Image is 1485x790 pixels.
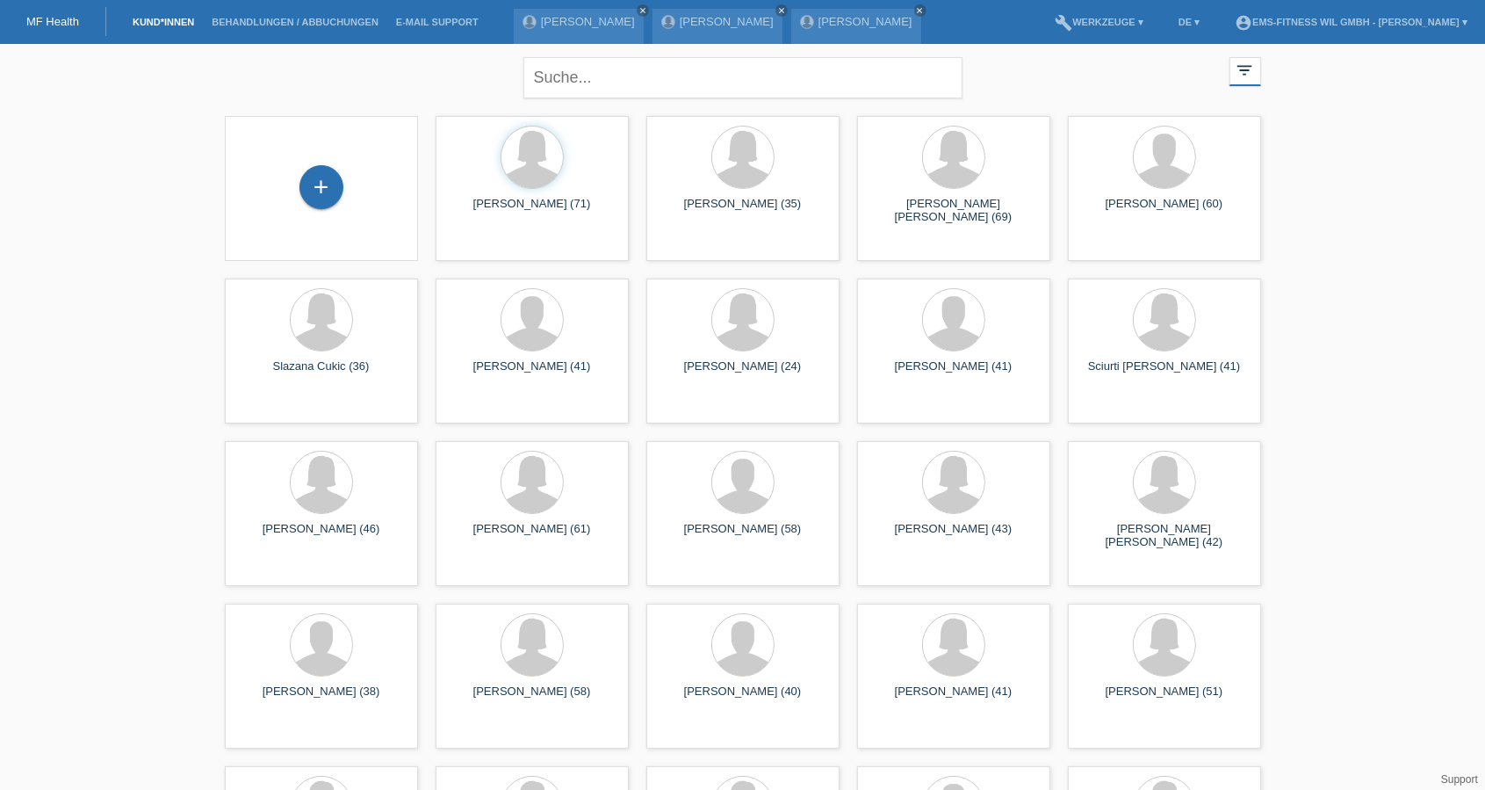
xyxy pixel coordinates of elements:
a: close [775,4,788,17]
div: [PERSON_NAME] (58) [450,685,615,713]
div: Slazana Cukic (36) [239,359,404,388]
div: [PERSON_NAME] (51) [1082,685,1247,713]
i: build [1055,14,1072,32]
div: Kund*in hinzufügen [300,172,342,202]
a: [PERSON_NAME] [818,15,912,28]
a: close [914,4,926,17]
div: [PERSON_NAME] (46) [239,522,404,550]
i: close [638,6,647,15]
i: close [777,6,786,15]
i: account_circle [1235,14,1252,32]
div: [PERSON_NAME] (24) [660,359,825,388]
input: Suche... [523,57,962,98]
div: Sciurti [PERSON_NAME] (41) [1082,359,1247,388]
div: [PERSON_NAME] (35) [660,197,825,225]
a: Behandlungen / Abbuchungen [203,17,387,27]
i: filter_list [1236,61,1255,80]
a: [PERSON_NAME] [680,15,774,28]
a: [PERSON_NAME] [541,15,635,28]
div: [PERSON_NAME] (58) [660,522,825,550]
div: [PERSON_NAME] [PERSON_NAME] (69) [871,197,1036,225]
a: MF Health [26,15,79,28]
div: [PERSON_NAME] (61) [450,522,615,550]
div: [PERSON_NAME] [PERSON_NAME] (42) [1082,522,1247,550]
div: [PERSON_NAME] (41) [871,359,1036,388]
a: DE ▾ [1170,17,1208,27]
a: Kund*innen [124,17,203,27]
div: [PERSON_NAME] (40) [660,685,825,713]
a: Support [1441,773,1478,786]
a: account_circleEMS-Fitness Wil GmbH - [PERSON_NAME] ▾ [1226,17,1476,27]
div: [PERSON_NAME] (41) [450,359,615,388]
i: close [916,6,925,15]
div: [PERSON_NAME] (43) [871,522,1036,550]
a: close [637,4,649,17]
div: [PERSON_NAME] (71) [450,197,615,225]
a: buildWerkzeuge ▾ [1046,17,1152,27]
a: E-Mail Support [387,17,487,27]
div: [PERSON_NAME] (60) [1082,197,1247,225]
div: [PERSON_NAME] (38) [239,685,404,713]
div: [PERSON_NAME] (41) [871,685,1036,713]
